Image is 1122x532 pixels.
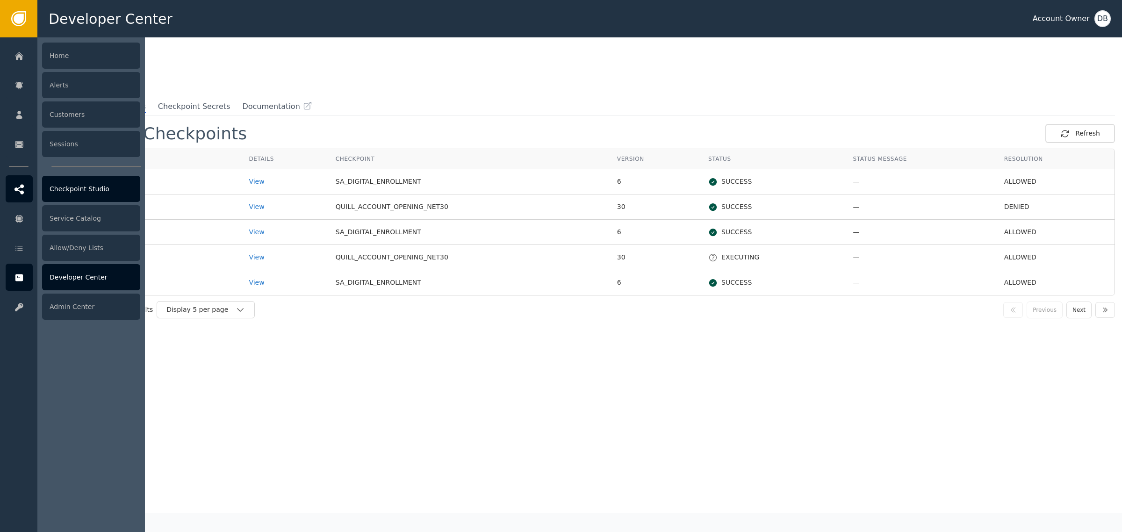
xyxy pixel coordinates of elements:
a: Sessions [6,130,140,158]
div: SUCCESS [708,202,839,212]
td: QUILL_ACCOUNT_OPENING_NET30 [329,245,610,270]
a: Service Catalog [6,205,140,232]
a: Allow/Deny Lists [6,234,140,261]
div: Home [42,43,140,69]
td: — [846,270,997,295]
a: Admin Center [6,293,140,320]
span: Documentation [242,101,300,112]
td: 30 [610,245,701,270]
button: DB [1094,10,1111,27]
a: Customers [6,101,140,128]
td: ALLOWED [997,169,1115,194]
div: Status Message [853,155,990,163]
td: 6 [610,169,701,194]
td: — [846,194,997,220]
div: Sessions [42,131,140,157]
div: Checkpoint Studio [42,176,140,202]
div: SUCCESS [708,278,839,288]
div: View [249,177,321,187]
button: Next [1066,302,1092,318]
td: SA_DIGITAL_ENROLLMENT [329,169,610,194]
td: SA_DIGITAL_ENROLLMENT [329,270,610,295]
a: Developer Center [6,264,140,291]
div: Admin Center [42,294,140,320]
a: Home [6,42,140,69]
a: Documentation [242,101,312,112]
button: Refresh [1045,124,1115,143]
div: Details [249,155,321,163]
div: EXECUTING [708,252,839,262]
a: Checkpoint Studio [6,175,140,202]
div: Developer Center [42,264,140,290]
div: View [249,278,321,288]
div: SUCCESS [708,177,839,187]
div: Checkpoint [336,155,603,163]
div: View [249,202,321,212]
a: Alerts [6,72,140,99]
div: Display 5 per page [166,305,236,315]
div: Customers [42,101,140,128]
div: Version [617,155,694,163]
td: 6 [610,270,701,295]
div: SUCCESS [708,227,839,237]
div: Refresh [1060,129,1100,138]
td: ALLOWED [997,220,1115,245]
div: Service Catalog [42,205,140,231]
td: ALLOWED [997,245,1115,270]
div: Status [708,155,839,163]
div: Resolution [1004,155,1108,163]
td: ALLOWED [997,270,1115,295]
td: 6 [610,220,701,245]
td: SA_DIGITAL_ENROLLMENT [329,220,610,245]
td: — [846,245,997,270]
span: Developer Center [49,8,173,29]
div: View [249,227,321,237]
div: Account Owner [1033,13,1090,24]
td: 30 [610,194,701,220]
div: View [249,252,321,262]
div: Alerts [42,72,140,98]
td: — [846,169,997,194]
td: DENIED [997,194,1115,220]
span: Checkpoint Secrets [158,101,230,112]
td: — [846,220,997,245]
button: Display 5 per page [157,301,255,318]
td: QUILL_ACCOUNT_OPENING_NET30 [329,194,610,220]
div: Allow/Deny Lists [42,235,140,261]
